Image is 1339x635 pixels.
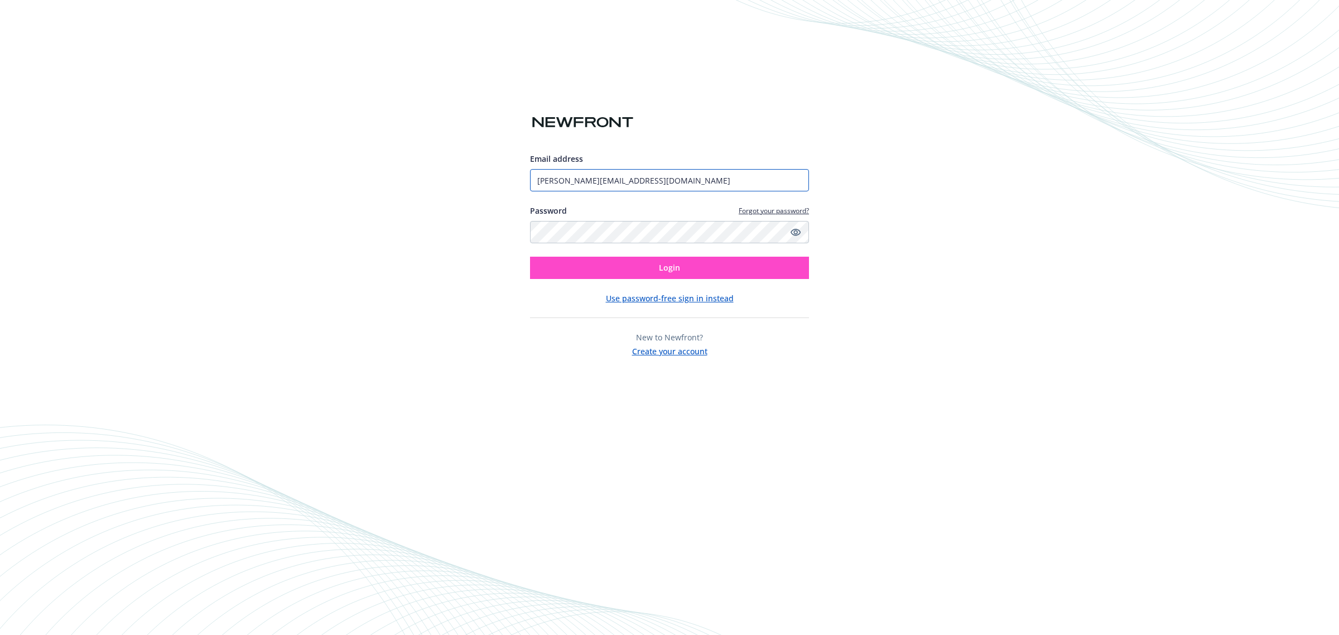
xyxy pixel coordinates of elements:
[606,292,734,304] button: Use password-free sign in instead
[636,332,703,343] span: New to Newfront?
[789,225,802,239] a: Show password
[659,262,680,273] span: Login
[530,221,809,243] input: Enter your password
[530,113,635,132] img: Newfront logo
[530,257,809,279] button: Login
[632,343,707,357] button: Create your account
[739,206,809,215] a: Forgot your password?
[530,205,567,217] label: Password
[530,153,583,164] span: Email address
[530,169,809,191] input: Enter your email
